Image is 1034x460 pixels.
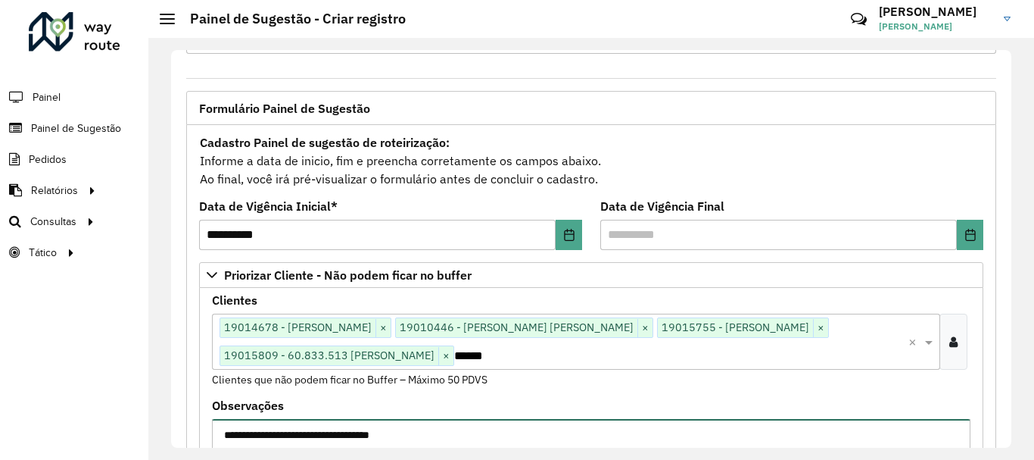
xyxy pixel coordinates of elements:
button: Choose Date [556,220,582,250]
span: Pedidos [29,152,67,167]
span: Formulário Painel de Sugestão [199,102,370,114]
h2: Painel de Sugestão - Criar registro [175,11,406,27]
span: Painel de Sugestão [31,120,121,136]
a: Contato Rápido [842,3,875,36]
span: [PERSON_NAME] [879,20,992,33]
span: Relatórios [31,183,78,199]
span: × [637,319,652,337]
span: 19015809 - 60.833.513 [PERSON_NAME] [220,346,438,365]
span: 19010446 - [PERSON_NAME] [PERSON_NAME] [396,318,637,336]
span: Priorizar Cliente - Não podem ficar no buffer [224,269,472,281]
span: 19014678 - [PERSON_NAME] [220,318,375,336]
span: × [813,319,828,337]
div: Informe a data de inicio, fim e preencha corretamente os campos abaixo. Ao final, você irá pré-vi... [199,133,983,189]
a: Priorizar Cliente - Não podem ficar no buffer [199,262,983,288]
span: Clear all [908,333,921,351]
label: Clientes [212,291,257,309]
strong: Cadastro Painel de sugestão de roteirização: [200,135,450,150]
h3: [PERSON_NAME] [879,5,992,19]
span: × [438,347,453,365]
button: Choose Date [957,220,983,250]
span: Tático [29,245,57,261]
span: Consultas [30,214,76,230]
span: 19015755 - [PERSON_NAME] [658,318,813,336]
label: Data de Vigência Final [600,197,724,215]
span: Painel [33,89,61,105]
label: Data de Vigência Inicial [199,197,338,215]
label: Observações [212,396,284,415]
span: × [375,319,391,337]
small: Clientes que não podem ficar no Buffer – Máximo 50 PDVS [212,373,487,386]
